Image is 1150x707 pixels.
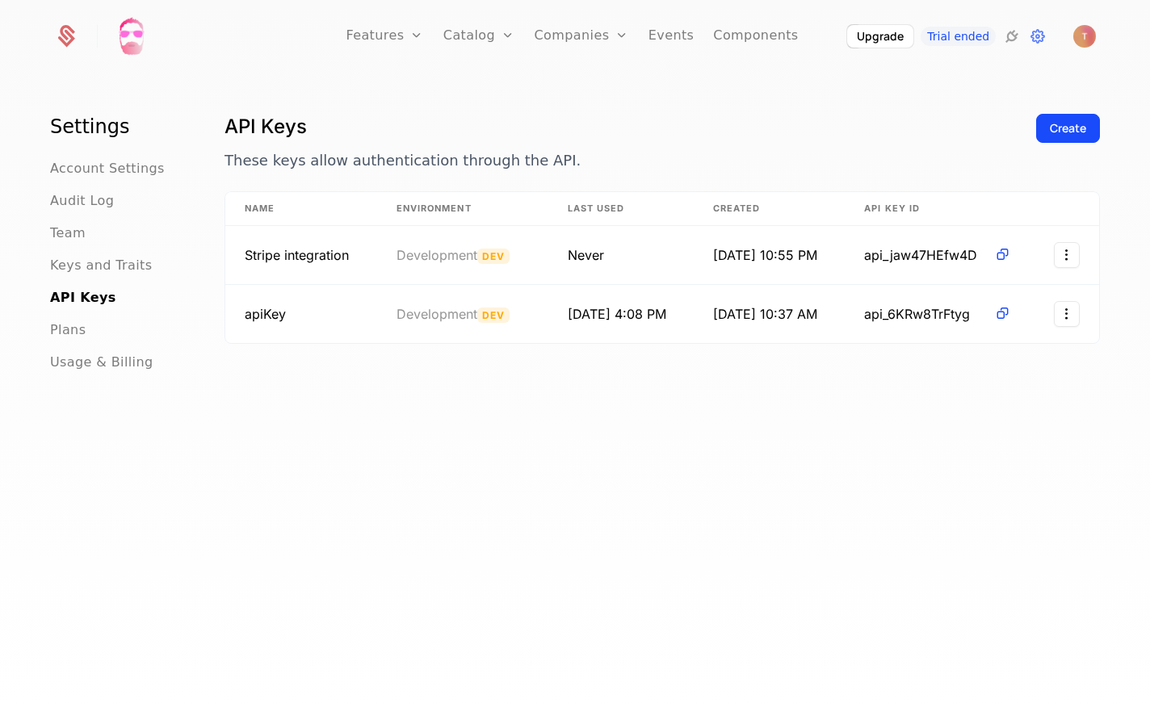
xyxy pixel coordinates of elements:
img: billing-ai [112,17,151,56]
a: Settings [1028,27,1047,46]
div: Create [1050,120,1086,136]
th: Environment [377,192,548,226]
a: Integrations [1002,27,1022,46]
h1: Settings [50,114,186,140]
button: Select action [1054,242,1080,268]
nav: Main [50,114,186,372]
a: Team [50,224,86,243]
td: [DATE] 4:08 PM [548,285,694,343]
span: api_6KRw8TrFtyg [864,304,988,324]
button: Create [1036,114,1100,143]
a: Trial ended [921,27,996,46]
span: api_jaw47HEfw4D [864,245,988,265]
a: Audit Log [50,191,114,211]
th: Created [694,192,846,226]
a: Keys and Traits [50,256,152,275]
img: Tiago [1073,25,1096,48]
span: Development [397,306,477,322]
th: API Key ID [845,192,1030,226]
th: Name [225,192,377,226]
button: Open user button [1073,25,1096,48]
td: Never [548,226,694,285]
span: Development [397,247,477,263]
p: These keys allow authentication through the API. [225,149,1023,172]
a: API Keys [50,288,116,307]
button: Upgrade [847,25,913,48]
th: Last Used [548,192,694,226]
a: Plans [50,320,86,340]
a: Account Settings [50,159,165,178]
span: apiKey [245,306,286,322]
span: Dev [477,249,510,264]
a: Usage & Billing [50,353,153,372]
h1: API Keys [225,114,1023,140]
span: Stripe integration [245,247,349,263]
span: Dev [477,307,510,323]
button: Select action [1054,301,1080,327]
td: [DATE] 10:55 PM [694,226,846,285]
td: [DATE] 10:37 AM [694,285,846,343]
